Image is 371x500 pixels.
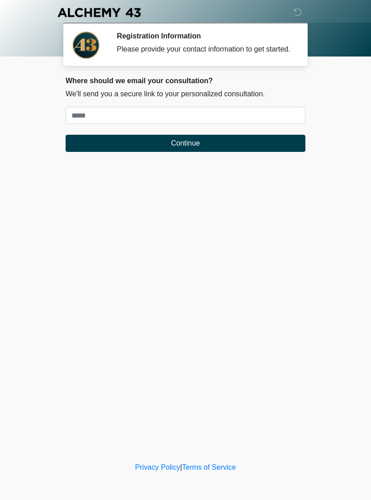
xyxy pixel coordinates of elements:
[117,32,292,40] h2: Registration Information
[72,32,100,59] img: Agent Avatar
[135,463,181,471] a: Privacy Policy
[66,76,305,85] h2: Where should we email your consultation?
[180,463,182,471] a: |
[57,7,142,18] img: Alchemy 43 Logo
[182,463,236,471] a: Terms of Service
[66,89,305,99] p: We'll send you a secure link to your personalized consultation.
[117,44,292,55] div: Please provide your contact information to get started.
[66,135,305,152] button: Continue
